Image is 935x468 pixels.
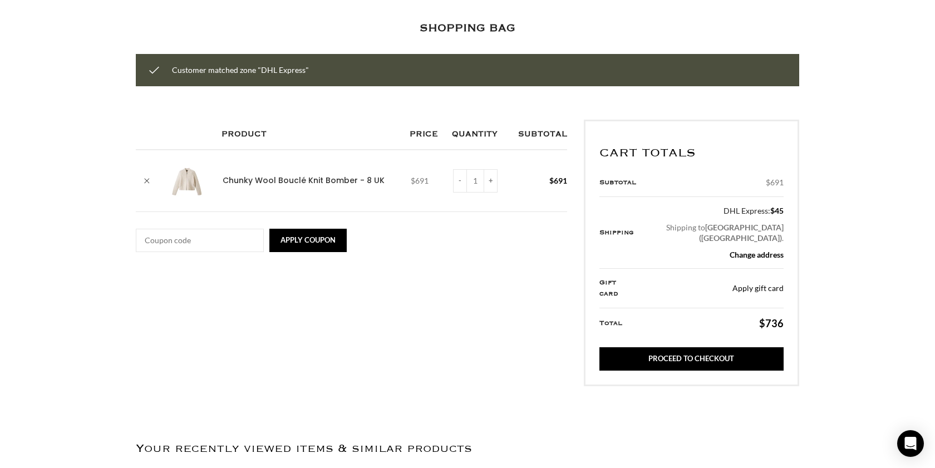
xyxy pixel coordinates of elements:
input: - [453,169,467,193]
span: $ [766,178,770,187]
strong: [GEOGRAPHIC_DATA] ([GEOGRAPHIC_DATA]) [699,223,784,243]
th: Subtotal [599,169,642,196]
span: $ [411,176,415,185]
p: Shipping to . [649,222,784,244]
a: Change address [730,250,784,259]
input: Coupon code [136,229,264,252]
input: + [484,169,498,193]
a: Chunky Wool Bouclé Knit Bomber - 8 UK [223,175,385,186]
bdi: 691 [411,176,429,185]
th: Product [216,120,404,149]
button: Apply coupon [269,229,347,252]
div: Open Intercom Messenger [897,430,924,457]
bdi: 691 [766,178,784,187]
bdi: 45 [770,206,784,215]
h1: SHOPPING BAG [420,20,515,37]
th: Shipping [599,196,642,268]
span: $ [759,317,765,329]
img: Chunky Wool Bouclé Knit Bomber - 8 UK [165,159,209,203]
div: Customer matched zone "DHL Express" [136,54,799,86]
bdi: 736 [759,317,784,329]
th: Subtotal [509,120,567,149]
th: Quantity [446,120,509,149]
span: $ [770,206,775,215]
bdi: 691 [549,176,567,185]
th: Total [599,308,642,339]
label: DHL Express: [649,205,784,216]
a: Remove Chunky Wool Bouclé Knit Bomber - 8 UK from cart [139,173,155,189]
h2: Cart totals [599,146,784,160]
a: Apply gift card [732,283,784,294]
th: Price [404,120,446,149]
a: Proceed to checkout [599,347,784,371]
input: Product quantity [467,169,484,193]
span: $ [549,176,554,185]
th: Gift card [599,269,642,308]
